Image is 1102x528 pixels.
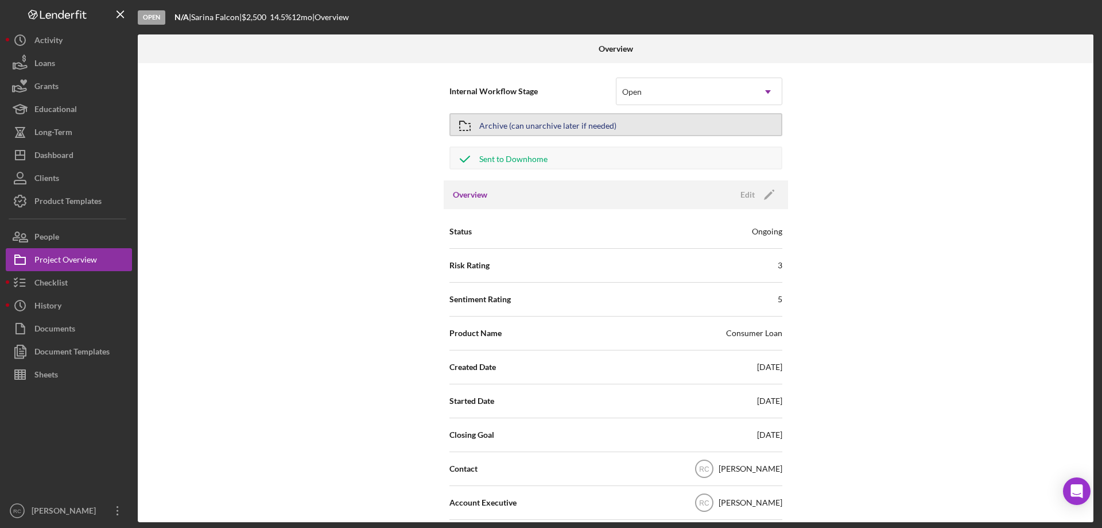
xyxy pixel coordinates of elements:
div: [PERSON_NAME] [719,497,782,508]
button: Grants [6,75,132,98]
h3: Overview [453,189,487,201]
text: RC [699,465,709,473]
span: Risk Rating [449,260,490,271]
button: Clients [6,167,132,190]
button: Project Overview [6,248,132,271]
b: N/A [174,12,189,22]
div: | Overview [312,13,349,22]
button: History [6,294,132,317]
div: Open [138,10,165,25]
div: [DATE] [757,361,782,373]
div: Sarina Falcon | [191,13,242,22]
span: Account Executive [449,497,517,508]
span: Closing Goal [449,429,494,441]
div: Checklist [34,271,68,297]
div: Long-Term [34,121,72,147]
span: Status [449,226,472,237]
div: Archive (can unarchive later if needed) [479,114,616,135]
div: Edit [740,186,755,203]
div: Open [622,87,642,97]
div: 5 [778,294,782,305]
span: Internal Workflow Stage [449,86,616,97]
div: Document Templates [34,340,110,366]
span: Created Date [449,361,496,373]
div: [PERSON_NAME] [29,499,103,525]
button: RC[PERSON_NAME] [6,499,132,522]
button: Sheets [6,363,132,386]
div: Documents [34,317,75,343]
span: Sentiment Rating [449,294,511,305]
div: People [34,225,59,251]
button: Sent to Downhome [449,147,782,169]
div: [DATE] [757,395,782,407]
button: Document Templates [6,340,132,363]
div: 12 mo [292,13,312,22]
button: Loans [6,52,132,75]
div: 14.5 % [270,13,292,22]
div: Activity [34,29,63,55]
div: Grants [34,75,59,101]
span: Started Date [449,395,494,407]
span: $2,500 [242,12,266,22]
button: Checklist [6,271,132,294]
button: Product Templates [6,190,132,213]
div: Product Templates [34,190,102,215]
text: RC [699,499,709,507]
div: Sent to Downhome [479,148,548,168]
div: Loans [34,52,55,78]
div: Clients [34,167,59,192]
span: Product Name [449,327,502,339]
button: Archive (can unarchive later if needed) [449,113,782,136]
div: Consumer Loan [726,327,782,339]
button: Edit [734,186,779,203]
button: Activity [6,29,132,52]
div: Project Overview [34,248,97,274]
button: Documents [6,317,132,340]
button: Educational [6,98,132,121]
text: RC [13,508,21,514]
div: Educational [34,98,77,124]
div: [PERSON_NAME] [719,463,782,475]
div: | [174,13,191,22]
div: [DATE] [757,429,782,441]
div: Sheets [34,363,58,389]
div: 3 [778,260,782,271]
span: Contact [449,463,478,475]
div: History [34,294,61,320]
button: Long-Term [6,121,132,144]
div: Open Intercom Messenger [1063,477,1091,505]
button: Dashboard [6,144,132,167]
div: Dashboard [34,144,73,169]
b: Overview [599,44,633,53]
button: People [6,225,132,248]
div: Ongoing [752,226,782,237]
